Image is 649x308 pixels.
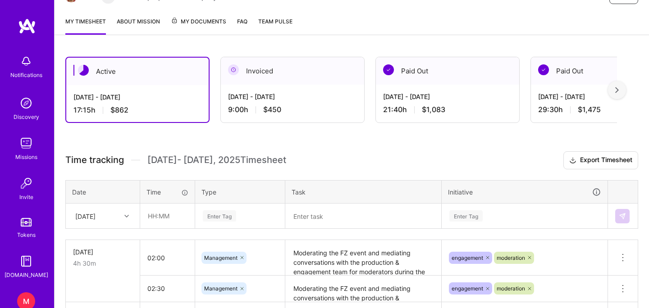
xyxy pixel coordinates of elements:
input: HH:MM [140,276,195,300]
div: 4h 30m [73,258,133,268]
i: icon Download [569,156,576,165]
th: Type [195,180,285,204]
span: moderation [497,285,525,292]
a: My timesheet [65,17,106,35]
img: Paid Out [383,64,394,75]
div: [DATE] - [DATE] [228,92,357,101]
div: 17:15 h [73,105,201,115]
div: [DATE] [73,247,133,257]
span: $1,475 [578,105,601,114]
div: [DATE] - [DATE] [383,92,512,101]
div: Initiative [448,187,601,197]
a: Team Pulse [258,17,293,35]
span: My Documents [171,17,226,27]
span: [DATE] - [DATE] , 2025 Timesheet [147,154,286,166]
span: Team Pulse [258,18,293,25]
img: discovery [17,94,35,112]
img: guide book [17,252,35,270]
div: Notifications [10,70,42,80]
div: Time [146,187,188,197]
i: icon Chevron [124,214,129,218]
div: [DATE] - [DATE] [73,92,201,102]
span: $450 [263,105,281,114]
div: Enter Tag [449,209,483,223]
a: My Documents [171,17,226,35]
img: Invoiced [228,64,239,75]
img: teamwork [17,134,35,152]
div: Paid Out [376,57,519,85]
div: 21:40 h [383,105,512,114]
div: Invite [19,192,33,202]
div: [DOMAIN_NAME] [5,270,48,280]
div: 9:00 h [228,105,357,114]
span: engagement [452,254,483,261]
span: $1,083 [422,105,445,114]
a: About Mission [117,17,160,35]
img: Invite [17,174,35,192]
button: Export Timesheet [563,151,638,169]
div: Missions [15,152,37,162]
div: [DATE] [75,211,96,221]
div: Tokens [17,230,36,240]
img: Paid Out [538,64,549,75]
img: Submit [619,213,626,220]
img: Active [78,65,89,76]
th: Task [285,180,442,204]
textarea: Moderating the FZ event and mediating conversations with the production & engagement team for mod... [286,241,440,275]
div: Invoiced [221,57,364,85]
span: $862 [110,105,128,115]
div: Enter Tag [203,209,236,223]
th: Date [66,180,140,204]
img: logo [18,18,36,34]
img: tokens [21,218,32,226]
span: engagement [452,285,483,292]
img: right [615,87,619,93]
img: bell [17,52,35,70]
span: moderation [497,254,525,261]
input: HH:MM [141,204,194,228]
span: Management [204,254,238,261]
span: Time tracking [65,154,124,166]
div: Discovery [14,112,39,122]
div: Active [66,58,209,85]
textarea: Moderating the FZ event and mediating conversations with the production & engagement team for mod... [286,276,440,301]
input: HH:MM [140,246,195,270]
a: FAQ [237,17,247,35]
span: Management [204,285,238,292]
